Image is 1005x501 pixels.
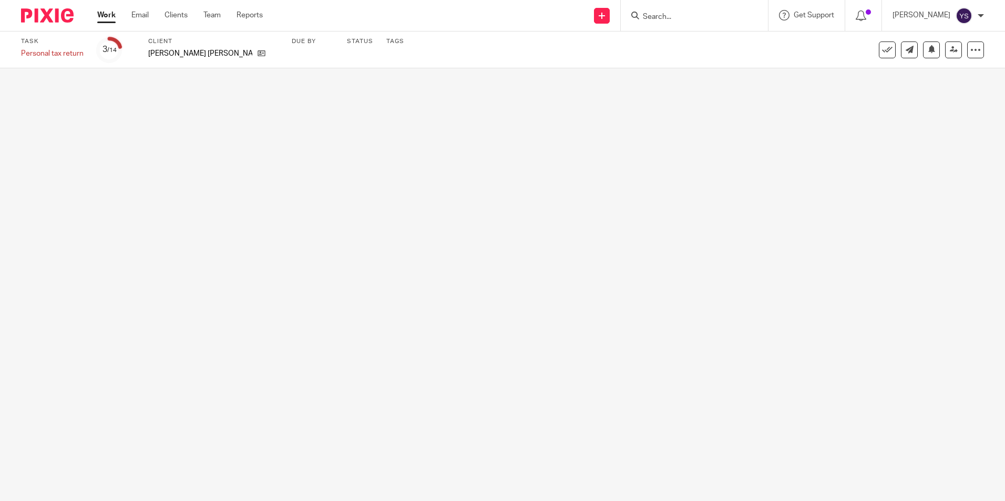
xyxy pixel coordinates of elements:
a: Email [131,10,149,20]
label: Tags [386,37,404,46]
p: [PERSON_NAME] [PERSON_NAME] [148,48,252,59]
img: Pixie [21,8,74,23]
a: Reports [237,10,263,20]
i: Open client page [258,49,265,57]
label: Client [148,37,279,46]
label: Status [347,37,373,46]
p: [PERSON_NAME] [893,10,950,20]
label: Due by [292,37,334,46]
small: /14 [107,47,117,53]
div: Personal tax return [21,48,84,59]
img: svg%3E [956,7,972,24]
a: Work [97,10,116,20]
label: Task [21,37,84,46]
div: 3 [102,44,117,56]
a: Team [203,10,221,20]
a: Clients [165,10,188,20]
input: Search [642,13,736,22]
span: Kara Louise Britton [148,48,252,59]
span: Get Support [794,12,834,19]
